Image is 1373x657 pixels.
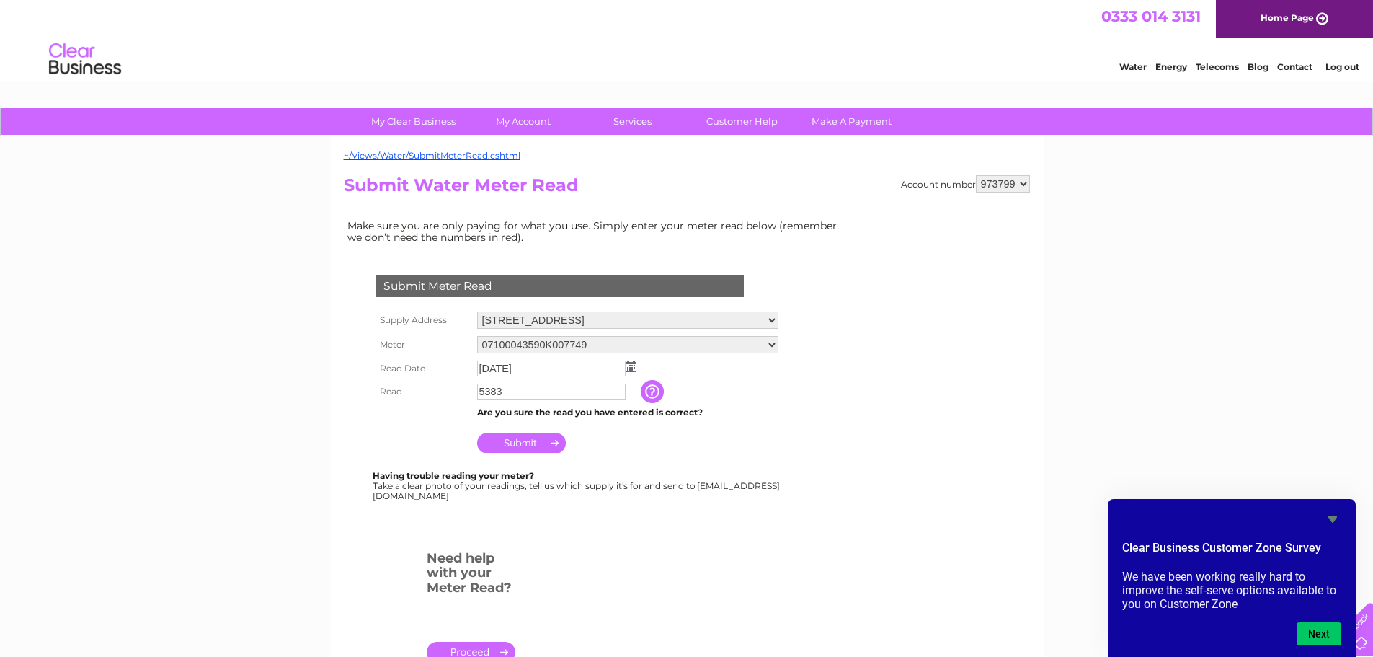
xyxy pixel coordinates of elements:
[1155,61,1187,72] a: Energy
[463,108,582,135] a: My Account
[373,470,534,481] b: Having trouble reading your meter?
[1196,61,1239,72] a: Telecoms
[641,380,667,403] input: Information
[477,433,566,453] input: Submit
[373,357,474,380] th: Read Date
[474,403,782,422] td: Are you sure the read you have entered is correct?
[344,150,520,161] a: ~/Views/Water/SubmitMeterRead.cshtml
[376,275,744,297] div: Submit Meter Read
[1101,7,1201,25] a: 0333 014 3131
[1277,61,1312,72] a: Contact
[1122,570,1341,611] p: We have been working really hard to improve the self-serve options available to you on Customer Zone
[901,175,1030,193] div: Account number
[354,108,473,135] a: My Clear Business
[344,175,1030,203] h2: Submit Water Meter Read
[626,361,636,372] img: ...
[792,108,911,135] a: Make A Payment
[1324,511,1341,528] button: Hide survey
[373,308,474,332] th: Supply Address
[1122,511,1341,645] div: Clear Business Customer Zone Survey
[1325,61,1359,72] a: Log out
[344,216,848,247] td: Make sure you are only paying for what you use. Simply enter your meter read below (remember we d...
[373,380,474,403] th: Read
[1119,61,1147,72] a: Water
[373,332,474,357] th: Meter
[1248,61,1268,72] a: Blog
[373,471,782,501] div: Take a clear photo of your readings, tell us which supply it's for and send to [EMAIL_ADDRESS][DO...
[48,38,122,81] img: logo.png
[683,108,801,135] a: Customer Help
[573,108,692,135] a: Services
[347,8,1028,70] div: Clear Business is a trading name of Verastar Limited (registered in [GEOGRAPHIC_DATA] No. 3667643...
[1297,622,1341,645] button: Next question
[427,548,515,603] h3: Need help with your Meter Read?
[1122,539,1341,564] h2: Clear Business Customer Zone Survey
